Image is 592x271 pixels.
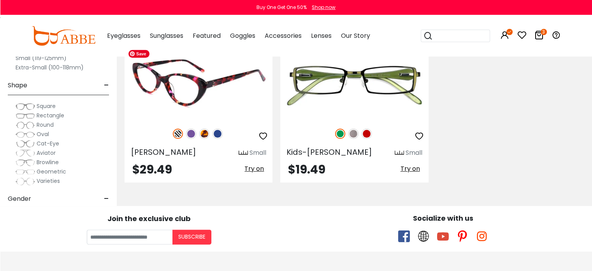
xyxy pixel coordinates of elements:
span: Aviator [37,149,56,157]
span: facebook [398,230,410,242]
span: Oval [37,130,49,138]
img: Pattern Elena - Acetate ,Universal Bridge Fit [125,46,272,120]
i: 3 [541,29,547,35]
div: Join the exclusive club [6,212,292,224]
img: Green [335,129,345,139]
img: Leopard [199,129,209,139]
span: instagram [476,230,488,242]
span: Save [128,50,149,58]
img: Gun [348,129,358,139]
span: Sunglasses [150,31,183,40]
label: Extra-Small (100-118mm) [16,63,84,72]
img: Rectangle.png [16,112,35,120]
span: Our Story [341,31,370,40]
img: Blue [213,129,223,139]
div: Socialize with us [300,213,587,223]
div: Shop now [312,4,336,11]
img: Red [362,129,372,139]
img: Purple [186,129,196,139]
span: Eyeglasses [107,31,141,40]
span: Varieties [37,177,60,185]
span: Round [37,121,54,129]
img: size ruler [395,150,404,156]
span: $19.49 [288,161,325,178]
div: Small [406,148,422,158]
span: Square [37,102,56,110]
label: Small (119-125mm) [16,53,67,63]
a: Shop now [308,4,336,11]
button: Try on [398,164,422,174]
span: pinterest [457,230,468,242]
img: abbeglasses.com [32,26,95,46]
span: [PERSON_NAME] [131,147,196,158]
a: 3 [534,32,544,41]
span: Rectangle [37,112,64,119]
span: Browline [37,158,59,166]
span: twitter [418,230,429,242]
span: - [104,190,109,208]
div: Buy One Get One 50% [256,4,307,11]
img: Geometric.png [16,168,35,176]
span: Featured [193,31,221,40]
span: Cat-Eye [37,140,59,147]
img: Oval.png [16,131,35,138]
button: Try on [242,164,266,174]
span: Goggles [230,31,255,40]
img: Green Kids-Selena - Metal ,Adjust Nose Pads [280,46,428,120]
span: Geometric [37,168,66,175]
span: Try on [244,164,264,173]
span: Accessories [265,31,302,40]
span: $29.49 [132,161,172,178]
img: Cat-Eye.png [16,140,35,148]
img: Browline.png [16,159,35,166]
button: Subscribe [172,230,211,244]
img: Aviator.png [16,149,35,157]
input: Your email [87,230,172,244]
span: Try on [401,164,420,173]
span: Gender [8,190,31,208]
span: Shape [8,76,27,95]
span: youtube [437,230,449,242]
img: Square.png [16,103,35,110]
img: Pattern [173,129,183,139]
span: Lenses [311,31,332,40]
span: - [104,76,109,95]
img: size ruler [239,150,248,156]
span: Kids-[PERSON_NAME] [286,147,372,158]
div: Small [249,148,266,158]
img: Round.png [16,121,35,129]
img: Varieties.png [16,177,35,186]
